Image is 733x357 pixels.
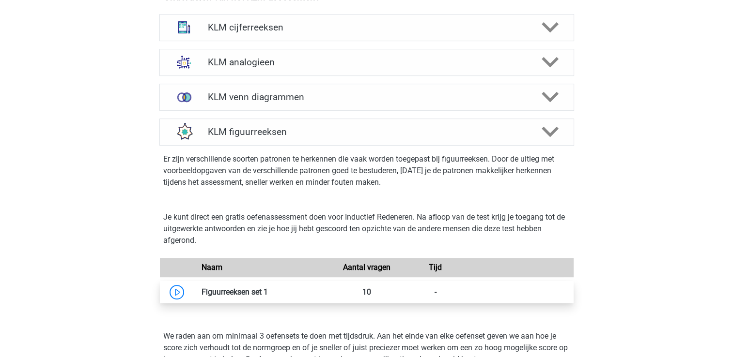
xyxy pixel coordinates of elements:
[208,91,525,103] h4: KLM venn diagrammen
[156,84,578,111] a: venn diagrammen KLM venn diagrammen
[172,15,197,40] img: cijferreeksen
[208,57,525,68] h4: KLM analogieen
[208,22,525,33] h4: KLM cijferreeksen
[156,119,578,146] a: figuurreeksen KLM figuurreeksen
[401,262,470,273] div: Tijd
[156,14,578,41] a: cijferreeksen KLM cijferreeksen
[163,153,570,188] p: Er zijn verschillende soorten patronen te herkennen die vaak worden toegepast bij figuurreeksen. ...
[156,49,578,76] a: analogieen KLM analogieen
[194,262,332,273] div: Naam
[163,211,570,246] p: Je kunt direct een gratis oefenassessment doen voor Inductief Redeneren. Na afloop van de test kr...
[208,126,525,137] h4: KLM figuurreeksen
[194,286,332,298] div: Figuurreeksen set 1
[172,49,197,74] img: analogieen
[172,85,197,110] img: venn diagrammen
[332,262,401,273] div: Aantal vragen
[172,119,197,144] img: figuurreeksen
